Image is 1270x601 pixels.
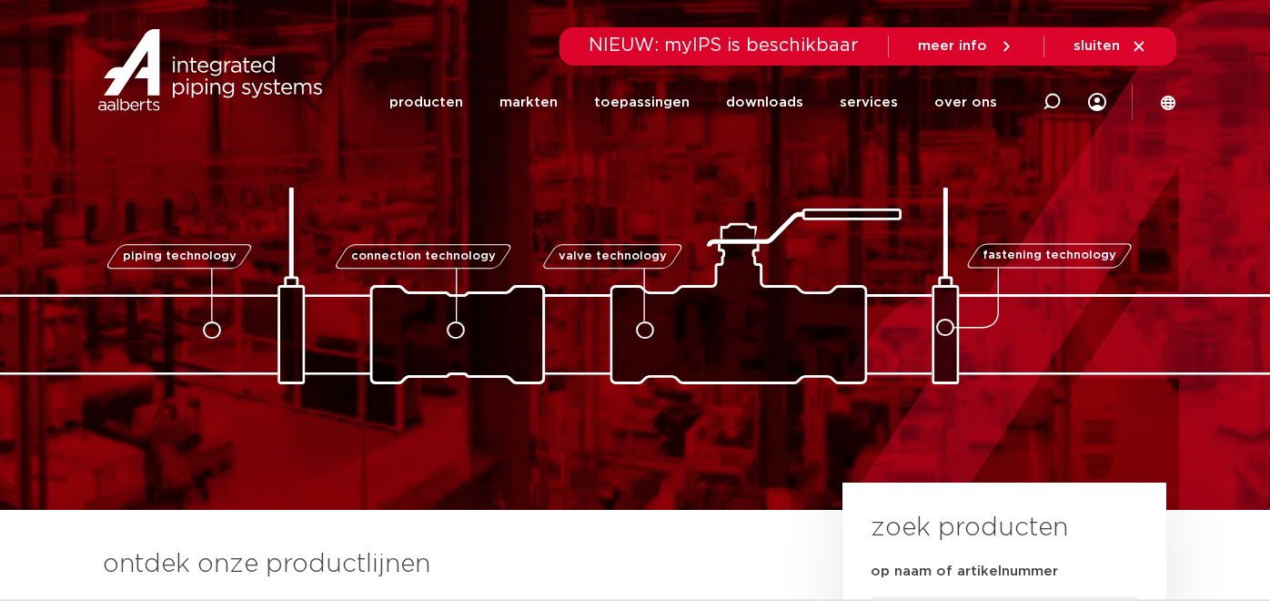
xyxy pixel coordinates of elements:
a: downloads [726,67,803,138]
span: fastening technology [983,250,1116,262]
span: piping technology [122,250,236,262]
span: sluiten [1073,39,1120,53]
span: valve technology [558,250,666,262]
a: services [840,67,898,138]
a: meer info [918,38,1014,55]
a: over ons [934,67,997,138]
span: NIEUW: myIPS is beschikbaar [589,36,859,55]
span: meer info [918,39,987,53]
a: markten [499,67,558,138]
span: connection technology [351,250,496,262]
a: toepassingen [594,67,690,138]
h3: ontdek onze productlijnen [103,546,781,583]
a: sluiten [1073,38,1147,55]
a: producten [389,67,463,138]
nav: Menu [389,67,997,138]
label: op naam of artikelnummer [871,563,1058,581]
h3: zoek producten [871,510,1068,546]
